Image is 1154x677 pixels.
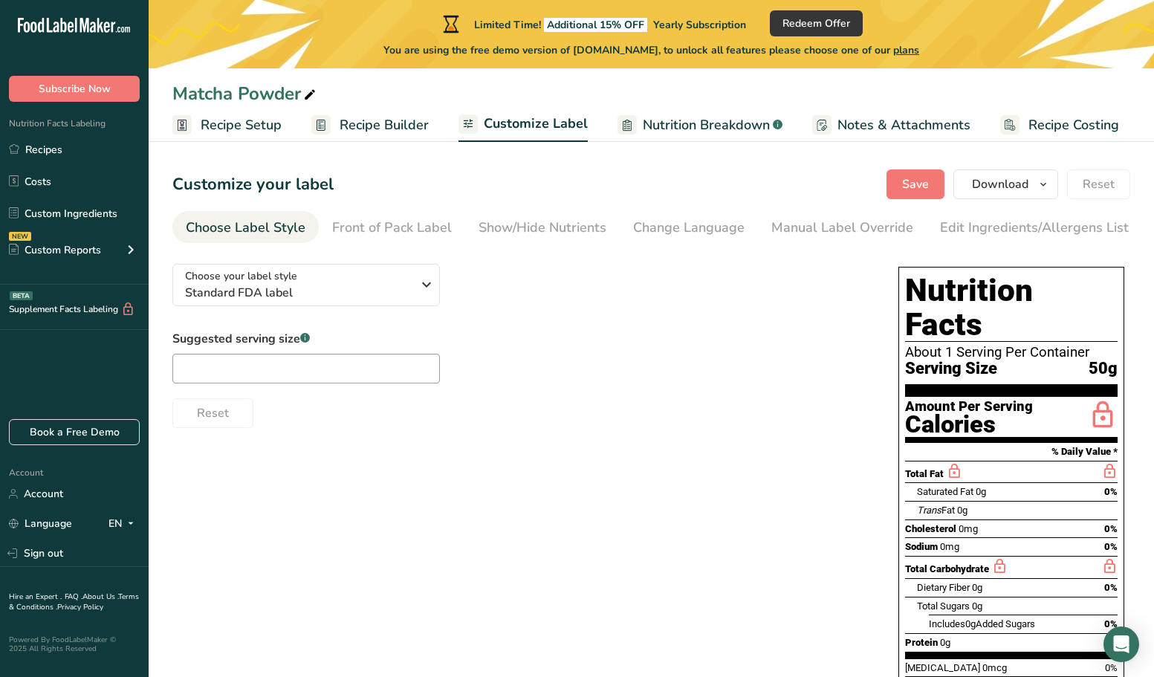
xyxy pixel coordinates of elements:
[332,218,452,238] div: Front of Pack Label
[905,443,1118,461] section: % Daily Value *
[965,618,976,629] span: 0g
[653,18,746,32] span: Yearly Subscription
[39,81,111,97] span: Subscribe Now
[9,592,62,602] a: Hire an Expert .
[837,115,970,135] span: Notes & Attachments
[185,284,412,302] span: Standard FDA label
[544,18,647,32] span: Additional 15% OFF
[172,172,334,197] h1: Customize your label
[9,232,31,241] div: NEW
[1089,360,1118,378] span: 50g
[1104,582,1118,593] span: 0%
[172,330,440,348] label: Suggested serving size
[812,108,970,142] a: Notes & Attachments
[440,15,746,33] div: Limited Time!
[886,169,944,199] button: Save
[917,505,941,516] i: Trans
[186,218,305,238] div: Choose Label Style
[185,268,297,284] span: Choose your label style
[458,107,588,143] a: Customize Label
[201,115,282,135] span: Recipe Setup
[905,273,1118,342] h1: Nutrition Facts
[1104,618,1118,629] span: 0%
[972,600,982,612] span: 0g
[108,515,140,533] div: EN
[771,218,913,238] div: Manual Label Override
[1105,662,1118,673] span: 0%
[1103,626,1139,662] div: Open Intercom Messenger
[1104,541,1118,552] span: 0%
[1028,115,1119,135] span: Recipe Costing
[917,505,955,516] span: Fat
[905,468,944,479] span: Total Fat
[953,169,1058,199] button: Download
[484,114,588,134] span: Customize Label
[82,592,118,602] a: About Us .
[905,414,1033,435] div: Calories
[905,637,938,648] span: Protein
[1083,175,1115,193] span: Reset
[383,42,919,58] span: You are using the free demo version of [DOMAIN_NAME], to unlock all features please choose one of...
[172,264,440,306] button: Choose your label style Standard FDA label
[479,218,606,238] div: Show/Hide Nutrients
[905,400,1033,414] div: Amount Per Serving
[940,637,950,648] span: 0g
[905,345,1118,360] div: About 1 Serving Per Container
[982,662,1007,673] span: 0mcg
[893,43,919,57] span: plans
[782,16,850,31] span: Redeem Offer
[9,76,140,102] button: Subscribe Now
[9,635,140,653] div: Powered By FoodLabelMaker © 2025 All Rights Reserved
[917,600,970,612] span: Total Sugars
[633,218,745,238] div: Change Language
[940,541,959,552] span: 0mg
[976,486,986,497] span: 0g
[1104,486,1118,497] span: 0%
[917,582,970,593] span: Dietary Fiber
[10,291,33,300] div: BETA
[959,523,978,534] span: 0mg
[172,398,253,428] button: Reset
[9,419,140,445] a: Book a Free Demo
[972,582,982,593] span: 0g
[917,486,973,497] span: Saturated Fat
[929,618,1035,629] span: Includes Added Sugars
[940,218,1129,238] div: Edit Ingredients/Allergens List
[902,175,929,193] span: Save
[65,592,82,602] a: FAQ .
[1000,108,1119,142] a: Recipe Costing
[617,108,782,142] a: Nutrition Breakdown
[905,360,997,378] span: Serving Size
[905,523,956,534] span: Cholesterol
[770,10,863,36] button: Redeem Offer
[172,108,282,142] a: Recipe Setup
[972,175,1028,193] span: Download
[1067,169,1130,199] button: Reset
[905,541,938,552] span: Sodium
[340,115,429,135] span: Recipe Builder
[172,80,319,107] div: Matcha Powder
[905,563,989,574] span: Total Carbohydrate
[957,505,967,516] span: 0g
[57,602,103,612] a: Privacy Policy
[197,404,229,422] span: Reset
[905,662,980,673] span: [MEDICAL_DATA]
[311,108,429,142] a: Recipe Builder
[9,511,72,537] a: Language
[9,242,101,258] div: Custom Reports
[643,115,770,135] span: Nutrition Breakdown
[1104,523,1118,534] span: 0%
[9,592,139,612] a: Terms & Conditions .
